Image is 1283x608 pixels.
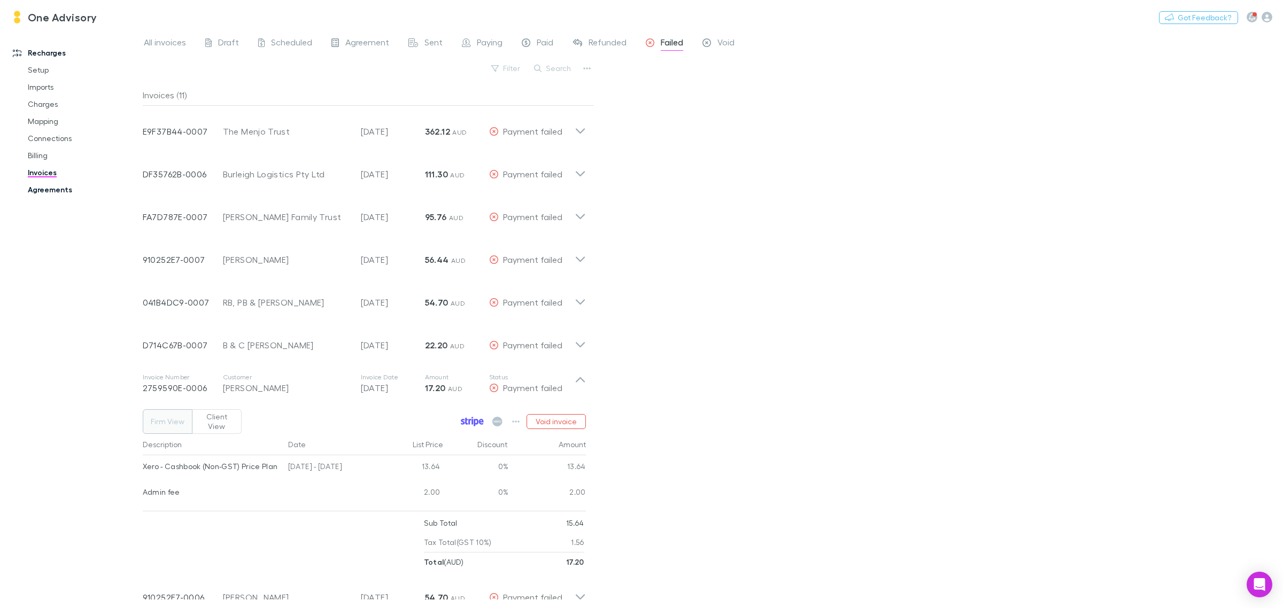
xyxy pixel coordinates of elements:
[361,296,425,309] p: [DATE]
[17,147,151,164] a: Billing
[134,319,594,362] div: D714C67B-0007B & C [PERSON_NAME][DATE]22.20 AUDPayment failed
[1159,11,1238,24] button: Got Feedback?
[143,211,223,223] p: FA7D787E-0007
[503,126,562,136] span: Payment failed
[661,37,683,51] span: Failed
[425,297,449,308] strong: 54.70
[508,481,586,506] div: 2.00
[17,113,151,130] a: Mapping
[143,296,223,309] p: 041B4DC9-0007
[537,37,553,51] span: Paid
[17,130,151,147] a: Connections
[223,339,350,352] div: B & C [PERSON_NAME]
[589,37,627,51] span: Refunded
[143,373,223,381] p: Invoice Number
[527,414,586,429] button: Void invoice
[17,164,151,181] a: Invoices
[134,149,594,191] div: DF35762B-0006Burleigh Logistics Pty Ltd[DATE]111.30 AUDPayment failed
[143,409,192,434] button: Firm View
[451,594,465,602] span: AUD
[449,214,463,222] span: AUD
[361,125,425,138] p: [DATE]
[503,169,562,179] span: Payment failed
[143,168,223,181] p: DF35762B-0006
[17,79,151,96] a: Imports
[223,211,350,223] div: [PERSON_NAME] Family Trust
[223,168,350,181] div: Burleigh Logistics Pty Ltd
[566,513,584,533] p: 15.64
[425,592,449,603] strong: 54.70
[452,128,467,136] span: AUD
[451,256,466,264] span: AUD
[503,212,562,222] span: Payment failed
[28,11,97,24] h3: One Advisory
[380,455,444,481] div: 13.64
[134,277,594,319] div: 041B4DC9-0007RB, PB & [PERSON_NAME][DATE]54.70 AUDPayment failed
[450,171,465,179] span: AUD
[503,297,562,307] span: Payment failed
[566,557,584,566] strong: 17.20
[223,253,350,266] div: [PERSON_NAME]
[489,373,575,381] p: Status
[571,533,584,552] p: 1.56
[192,409,242,434] button: Client View
[424,513,458,533] p: Sub Total
[143,253,223,266] p: 910252E7-0007
[425,169,448,180] strong: 111.30
[451,299,465,307] span: AUD
[424,557,444,566] strong: Total
[17,181,151,198] a: Agreements
[425,383,446,393] strong: 17.20
[424,37,443,51] span: Sent
[143,125,223,138] p: E9F37B44-0007
[508,455,586,481] div: 13.64
[425,126,450,137] strong: 362.12
[17,96,151,113] a: Charges
[11,11,24,24] img: One Advisory's Logo
[503,383,562,393] span: Payment failed
[1247,572,1272,597] div: Open Intercom Messenger
[134,191,594,234] div: FA7D787E-0007[PERSON_NAME] Family Trust[DATE]95.76 AUDPayment failed
[223,125,350,138] div: The Menjo Trust
[361,253,425,266] p: [DATE]
[143,455,280,478] div: Xero - Cashbook (Non-GST) Price Plan
[380,481,444,506] div: 2.00
[361,591,425,604] p: [DATE]
[425,212,447,222] strong: 95.76
[361,373,425,381] p: Invoice Date
[450,342,465,350] span: AUD
[218,37,239,51] span: Draft
[503,340,562,350] span: Payment failed
[444,481,508,506] div: 0%
[223,296,350,309] div: RB, PB & [PERSON_NAME]
[444,455,508,481] div: 0%
[134,362,594,405] div: Invoice Number2759590E-0006Customer[PERSON_NAME]Invoice Date[DATE]Amount17.20 AUDStatusPayment fa...
[486,62,527,75] button: Filter
[143,339,223,352] p: D714C67B-0007
[144,37,186,51] span: All invoices
[503,592,562,602] span: Payment failed
[425,254,449,265] strong: 56.44
[529,62,577,75] button: Search
[223,591,350,604] div: [PERSON_NAME]
[425,340,448,350] strong: 22.20
[448,385,462,393] span: AUD
[424,552,463,572] p: ( AUD )
[503,254,562,264] span: Payment failed
[361,381,425,394] p: [DATE]
[271,37,312,51] span: Scheduled
[223,381,350,394] div: [PERSON_NAME]
[17,61,151,79] a: Setup
[424,533,492,552] p: Tax Total (GST 10%)
[361,211,425,223] p: [DATE]
[143,481,280,503] div: Admin fee
[143,591,223,604] p: 910252E7-0006
[425,373,489,381] p: Amount
[361,168,425,181] p: [DATE]
[2,44,151,61] a: Recharges
[345,37,389,51] span: Agreement
[717,37,735,51] span: Void
[134,106,594,149] div: E9F37B44-0007The Menjo Trust[DATE]362.12 AUDPayment failed
[477,37,503,51] span: Paying
[361,339,425,352] p: [DATE]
